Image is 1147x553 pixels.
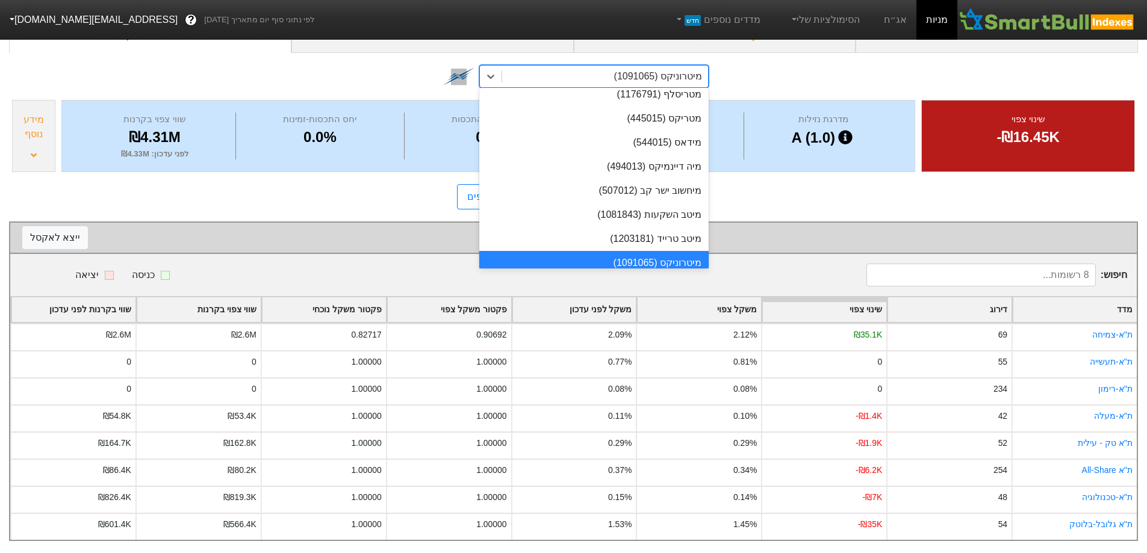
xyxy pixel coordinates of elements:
div: יחס התכסות-זמינות [239,113,401,126]
div: 55 [998,356,1007,368]
div: 0 [877,383,882,395]
div: 0.11% [608,410,632,422]
span: לפי נתוני סוף יום מתאריך [DATE] [204,14,314,26]
a: ת''א-רימון [1098,384,1133,394]
div: 42 [998,410,1007,422]
div: 1.00000 [351,383,381,395]
div: 1.00000 [351,356,381,368]
div: ₪80.2K [228,464,256,477]
a: ת''א All-Share [1082,465,1133,475]
div: 1.00000 [476,464,506,477]
div: 0.29% [733,437,757,450]
div: 0 [252,383,256,395]
div: ₪54.8K [103,410,131,422]
div: A (1.0) [747,126,900,149]
div: Toggle SortBy [137,297,261,322]
div: -₪1.4K [856,410,882,422]
div: Toggle SortBy [762,297,886,322]
a: ת''א גלובל-בלוטק [1069,519,1133,529]
a: ת''א-טכנולוגיה [1082,492,1133,502]
a: תנאי כניסה למדדים נוספים [457,184,586,209]
div: -₪6.2K [856,464,882,477]
div: 1.00000 [351,410,381,422]
div: ₪566.4K [223,518,256,531]
div: ₪86.4K [103,464,131,477]
div: 0.82717 [351,329,381,341]
a: ת''א טק - עילית [1078,438,1133,448]
div: ₪601.4K [98,518,131,531]
div: ₪826.4K [98,491,131,504]
div: 0.77% [608,356,632,368]
div: 1.00000 [351,491,381,504]
div: 0.29% [608,437,632,450]
div: Toggle SortBy [887,297,1012,322]
div: 0.15% [608,491,632,504]
div: ₪819.3K [223,491,256,504]
div: ₪164.7K [98,437,131,450]
div: 0.81% [733,356,757,368]
div: 1.00000 [351,437,381,450]
div: 69 [998,329,1007,341]
span: חיפוש : [866,264,1127,286]
input: 8 רשומות... [866,264,1096,286]
div: 0.0% [239,126,401,148]
div: -₪16.45K [937,126,1119,148]
div: ₪53.4K [228,410,256,422]
div: 0.08% [733,383,757,395]
div: 1.00000 [351,464,381,477]
div: 234 [993,383,1007,395]
div: מספר ימי התכסות [408,113,564,126]
div: 0.10% [733,410,757,422]
div: מיה דיינמיקס (494013) [479,155,709,179]
div: 2.09% [608,329,632,341]
div: שינוי צפוי [937,113,1119,126]
button: ייצא לאקסל [22,226,88,249]
div: 1.00000 [476,518,506,531]
div: Toggle SortBy [512,297,636,322]
div: מיחשוב ישר קב (507012) [479,179,709,203]
div: Toggle SortBy [637,297,761,322]
div: Toggle SortBy [262,297,386,322]
div: מטריסלף (1176791) [479,82,709,107]
a: ת''א-מעלה [1094,411,1133,421]
div: 1.00000 [476,491,506,504]
div: 1.00000 [476,410,506,422]
div: שינוי צפוי לפי מדד [22,229,1125,247]
div: 1.53% [608,518,632,531]
div: 48 [998,491,1007,504]
div: -₪7K [863,491,883,504]
div: מיטרוניקס (1091065) [614,69,702,84]
span: חדש [685,15,701,26]
div: 1.00000 [351,518,381,531]
div: 54 [998,518,1007,531]
div: מיטב טרייד (1203181) [479,227,709,251]
div: ₪162.8K [223,437,256,450]
div: 0 [126,356,131,368]
div: ₪35.1K [854,329,882,341]
div: 0.0 [408,126,564,148]
div: 0.37% [608,464,632,477]
div: 0.14% [733,491,757,504]
div: 0 [877,356,882,368]
div: מידאס (544015) [479,131,709,155]
div: 2.12% [733,329,757,341]
a: הסימולציות שלי [785,8,865,32]
div: מיטרוניקס (1091065) [479,251,709,275]
div: 52 [998,437,1007,450]
div: 1.00000 [476,356,506,368]
div: 0.08% [608,383,632,395]
div: ₪4.31M [77,126,232,148]
div: 254 [993,464,1007,477]
div: מדרגת נזילות [747,113,900,126]
div: Toggle SortBy [387,297,511,322]
img: SmartBull [957,8,1137,32]
div: 0 [126,383,131,395]
div: יציאה [75,268,99,282]
div: ₪2.6M [106,329,131,341]
div: ₪2.6M [231,329,256,341]
div: Toggle SortBy [11,297,135,322]
a: ת''א-צמיחה [1092,330,1133,339]
div: מיטב השקעות (1081843) [479,203,709,227]
span: ? [188,12,194,28]
img: tase link [443,61,474,92]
